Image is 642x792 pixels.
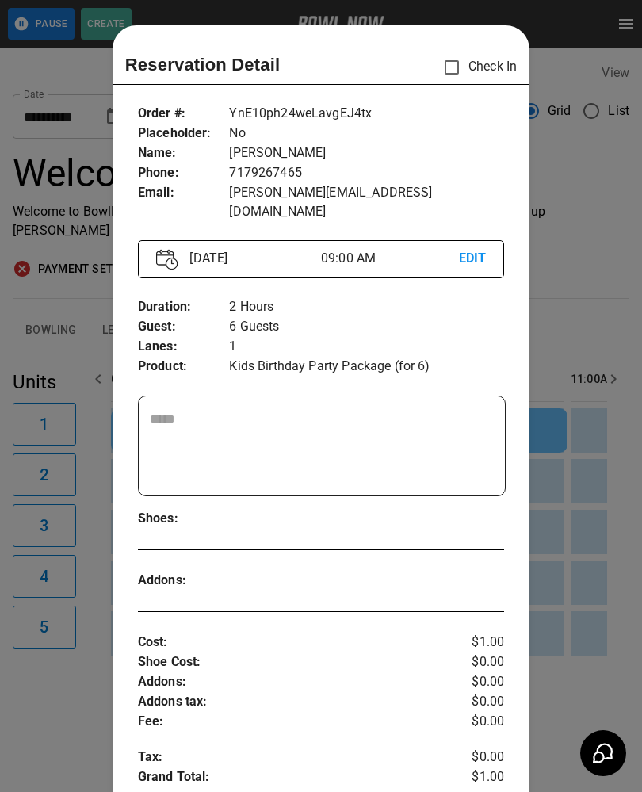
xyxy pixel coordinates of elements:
p: $0.00 [443,748,504,767]
p: $0.00 [443,652,504,672]
p: 1 [229,337,504,357]
p: [PERSON_NAME][EMAIL_ADDRESS][DOMAIN_NAME] [229,183,504,221]
p: Reservation Detail [125,52,281,78]
p: YnE10ph24weLavgEJ4tx [229,104,504,124]
img: Vector [156,249,178,270]
p: Check In [435,51,517,84]
p: Addons : [138,571,230,591]
p: $0.00 [443,692,504,712]
p: Phone : [138,163,230,183]
p: Duration : [138,297,230,317]
p: $1.00 [443,767,504,791]
p: Placeholder : [138,124,230,143]
p: [PERSON_NAME] [229,143,504,163]
p: Product : [138,357,230,377]
p: Guest : [138,317,230,337]
p: Addons tax : [138,692,443,712]
p: EDIT [459,249,487,269]
p: $1.00 [443,633,504,652]
p: Lanes : [138,337,230,357]
p: Shoes : [138,509,230,529]
p: Order # : [138,104,230,124]
p: 2 Hours [229,297,504,317]
p: $0.00 [443,672,504,692]
p: Email : [138,183,230,203]
p: 09:00 AM [321,249,459,268]
p: Kids Birthday Party Package (for 6) [229,357,504,377]
p: No [229,124,504,143]
p: $0.00 [443,712,504,732]
p: Tax : [138,748,443,767]
p: [DATE] [183,249,321,268]
p: Shoe Cost : [138,652,443,672]
p: 7179267465 [229,163,504,183]
p: Name : [138,143,230,163]
p: Cost : [138,633,443,652]
p: Grand Total : [138,767,443,791]
p: Fee : [138,712,443,732]
p: 6 Guests [229,317,504,337]
p: Addons : [138,672,443,692]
